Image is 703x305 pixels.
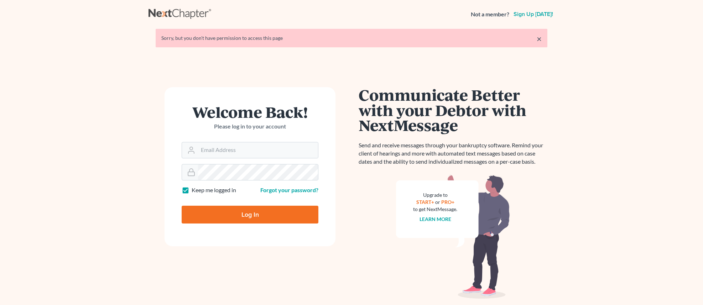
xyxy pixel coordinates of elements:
[441,199,454,205] a: PRO+
[192,186,236,194] label: Keep me logged in
[182,104,318,120] h1: Welcome Back!
[413,191,457,199] div: Upgrade to
[182,122,318,131] p: Please log in to your account
[182,206,318,224] input: Log In
[471,10,509,19] strong: Not a member?
[260,186,318,193] a: Forgot your password?
[413,206,457,213] div: to get NextMessage.
[537,35,542,43] a: ×
[359,141,547,166] p: Send and receive messages through your bankruptcy software. Remind your client of hearings and mo...
[396,174,510,299] img: nextmessage_bg-59042aed3d76b12b5cd301f8e5b87938c9018125f34e5fa2b7a6b67550977c72.svg
[435,199,440,205] span: or
[198,142,318,158] input: Email Address
[512,11,554,17] a: Sign up [DATE]!
[420,216,451,222] a: Learn more
[416,199,434,205] a: START+
[359,87,547,133] h1: Communicate Better with your Debtor with NextMessage
[161,35,542,42] div: Sorry, but you don't have permission to access this page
